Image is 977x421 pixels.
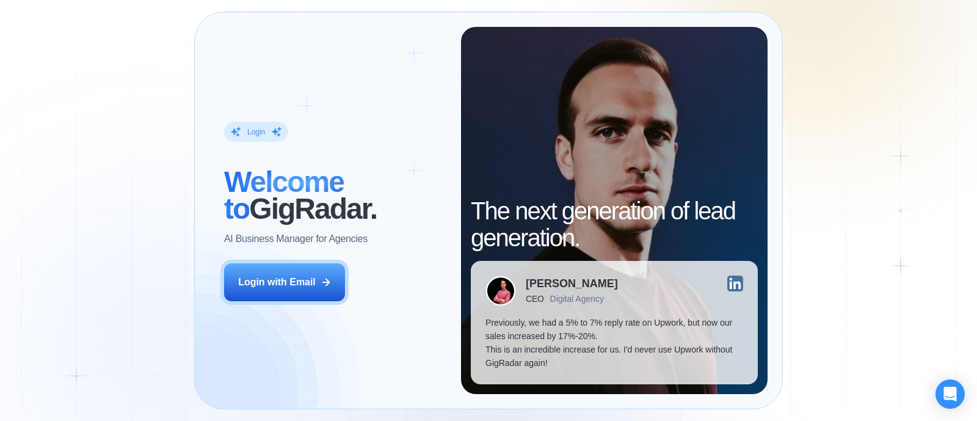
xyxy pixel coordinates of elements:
p: AI Business Manager for Agencies [224,232,368,246]
h2: ‍ GigRadar. [224,169,446,222]
div: CEO [526,294,543,304]
div: Login with Email [238,276,316,289]
p: Previously, we had a 5% to 7% reply rate on Upwork, but now our sales increased by 17%-20%. This ... [485,316,743,370]
div: Login [247,127,265,137]
div: Digital Agency [550,294,604,304]
button: Login with Email [224,263,345,301]
div: Open Intercom Messenger [935,379,965,409]
div: [PERSON_NAME] [526,278,618,289]
span: Welcome to [224,166,344,225]
h2: The next generation of lead generation. [471,197,757,251]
